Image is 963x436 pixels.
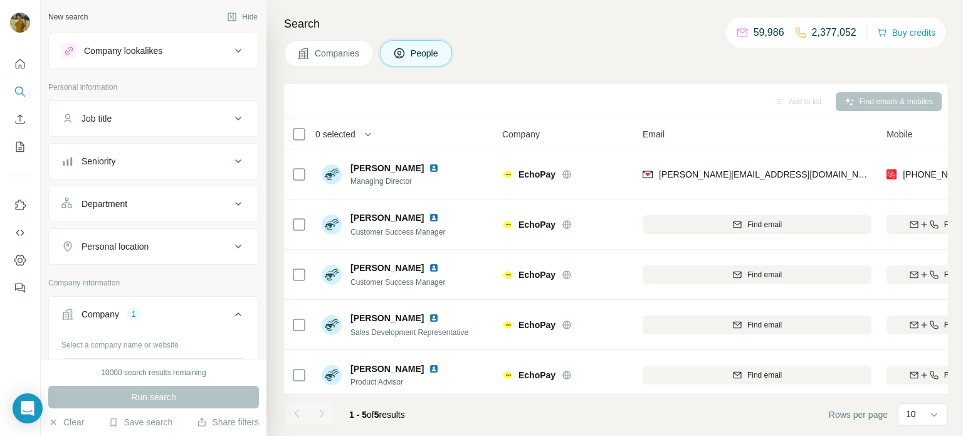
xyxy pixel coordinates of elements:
button: Feedback [10,277,30,299]
span: Email [643,128,665,141]
img: Avatar [10,13,30,33]
img: Avatar [322,315,342,335]
button: Use Surfe API [10,221,30,244]
button: Job title [49,104,258,134]
button: My lists [10,136,30,158]
span: 5 [374,410,379,420]
img: Logo of EchoPay [502,270,512,280]
div: Select a company name or website [61,334,246,351]
img: Logo of EchoPay [502,370,512,380]
div: Personal location [82,240,149,253]
p: 10 [906,408,916,420]
span: Sales Development Representative [350,328,468,337]
span: EchoPay [518,269,555,281]
span: Mobile [887,128,912,141]
span: Managing Director [350,176,454,187]
p: Company information [48,277,259,289]
button: Find email [643,215,871,234]
button: Search [10,80,30,103]
span: [PERSON_NAME] [350,312,424,324]
img: Logo of EchoPay [502,320,512,330]
img: LinkedIn logo [429,213,439,223]
img: Avatar [322,265,342,285]
button: Hide [218,8,266,26]
img: LinkedIn logo [429,163,439,173]
span: Company [502,128,540,141]
span: EchoPay [518,168,555,181]
img: Logo of EchoPay [502,169,512,179]
img: provider findymail logo [643,168,653,181]
button: Share filters [197,416,259,428]
img: Avatar [322,365,342,385]
button: Use Surfe on LinkedIn [10,194,30,216]
button: Enrich CSV [10,108,30,130]
button: Seniority [49,146,258,176]
span: Customer Success Manager [350,228,445,237]
div: New search [48,11,88,23]
div: Open Intercom Messenger [13,393,43,423]
img: LinkedIn logo [429,263,439,273]
span: Find email [747,269,782,280]
div: Company lookalikes [84,45,162,57]
button: Clear [48,416,84,428]
span: People [411,47,439,60]
span: Product Advisor [350,376,454,388]
span: EchoPay [518,369,555,381]
p: 59,986 [754,25,784,40]
span: [PERSON_NAME] [350,211,424,224]
img: LinkedIn logo [429,313,439,323]
div: 1 [127,309,141,320]
span: [PERSON_NAME][EMAIL_ADDRESS][DOMAIN_NAME] [659,169,880,179]
span: results [349,410,405,420]
div: 10000 search results remaining [101,367,206,378]
span: Find email [747,219,782,230]
span: [PERSON_NAME] [350,162,424,174]
button: Quick start [10,53,30,75]
span: 1 - 5 [349,410,367,420]
div: Seniority [82,155,115,167]
button: Save search [108,416,172,428]
span: Rows per page [829,408,888,421]
button: Find email [643,265,871,284]
button: Find email [643,366,871,385]
img: provider prospeo logo [887,168,897,181]
button: Company lookalikes [49,36,258,66]
img: LinkedIn logo [429,364,439,374]
span: Customer Success Manager [350,278,445,287]
span: Find email [747,319,782,331]
button: Dashboard [10,249,30,272]
h4: Search [284,15,948,33]
img: Logo of EchoPay [502,220,512,230]
button: Company1 [49,299,258,334]
span: Companies [315,47,360,60]
button: Department [49,189,258,219]
span: of [367,410,374,420]
span: [PERSON_NAME] [350,262,424,274]
div: Department [82,198,127,210]
span: 0 selected [315,128,355,141]
span: EchoPay [518,319,555,331]
p: Personal information [48,82,259,93]
div: Job title [82,112,112,125]
span: Find email [747,370,782,381]
div: Company [82,308,119,321]
button: Find email [643,316,871,334]
p: 2,377,052 [812,25,856,40]
img: Avatar [322,215,342,235]
button: Buy credits [877,24,935,41]
img: Avatar [322,164,342,184]
span: [PERSON_NAME] [350,363,424,375]
button: Personal location [49,231,258,262]
span: EchoPay [518,218,555,231]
